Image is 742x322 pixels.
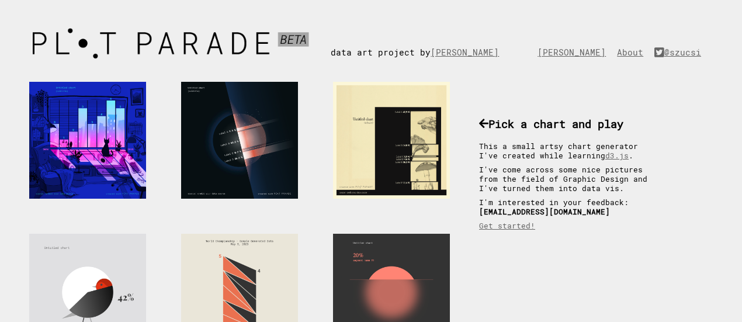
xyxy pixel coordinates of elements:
p: I've come across some nice pictures from the field of Graphic Design and I've turned them into da... [479,165,660,193]
p: I'm interested in your feedback: [479,198,660,216]
h3: Pick a chart and play [479,116,660,131]
b: [EMAIL_ADDRESS][DOMAIN_NAME] [479,207,610,216]
a: [PERSON_NAME] [538,47,612,58]
a: [PERSON_NAME] [431,47,505,58]
a: d3.js [605,151,629,160]
p: This a small artsy chart generator I've created while learning . [479,141,660,160]
a: @szucsi [654,47,707,58]
div: data art project by [331,23,516,58]
a: About [617,47,649,58]
a: Get started! [479,221,535,230]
